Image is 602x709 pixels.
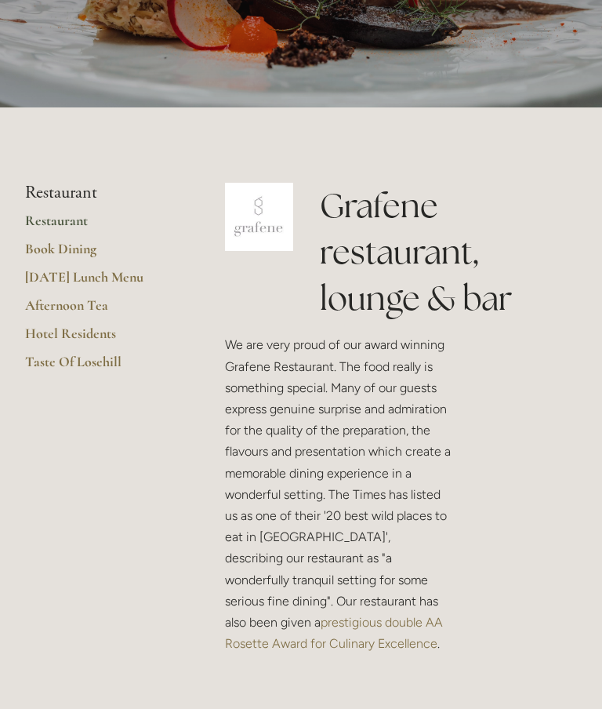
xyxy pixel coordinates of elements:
img: grafene.jpg [225,183,293,251]
li: Restaurant [25,183,175,203]
a: [DATE] Lunch Menu [25,268,175,296]
a: Restaurant [25,212,175,240]
a: Taste Of Losehill [25,353,175,381]
a: prestigious double AA Rosette Award for Culinary Excellence [225,615,446,651]
a: Hotel Residents [25,325,175,353]
p: We are very proud of our award winning Grafene Restaurant. The food really is something special. ... [225,334,451,654]
a: Book Dining [25,240,175,268]
h1: Grafene restaurant, lounge & bar [320,183,577,321]
a: Afternoon Tea [25,296,175,325]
